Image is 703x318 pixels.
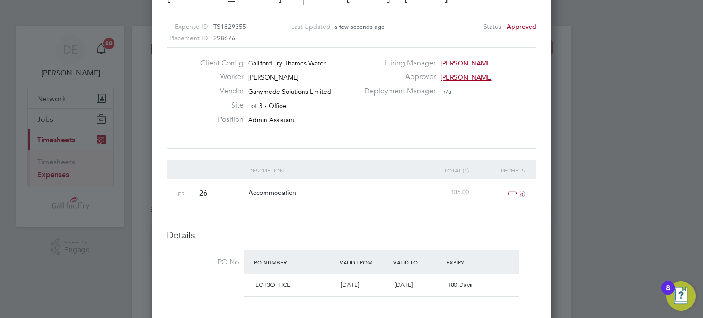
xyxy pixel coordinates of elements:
[444,254,498,270] div: Expiry
[248,116,295,124] span: Admin Assistant
[341,281,359,289] span: [DATE]
[193,59,243,68] label: Client Config
[193,101,243,110] label: Site
[167,258,239,267] label: PO No
[519,191,525,197] i: 0
[415,160,471,181] div: Total (£)
[252,254,337,270] div: PO Number
[507,22,536,31] span: Approved
[248,73,299,81] span: [PERSON_NAME]
[359,59,436,68] label: Hiring Manager
[334,23,385,31] span: a few seconds ago
[337,254,391,270] div: Valid From
[448,281,472,289] span: 180 Days
[246,160,415,181] div: Description
[451,188,469,196] span: 135.00
[167,229,536,241] h3: Details
[278,21,330,32] label: Last Updated
[666,281,696,311] button: Open Resource Center, 8 new notifications
[199,189,207,198] span: 26
[155,21,208,32] label: Expense ID
[440,73,493,81] span: [PERSON_NAME]
[248,87,331,96] span: Ganymede Solutions Limited
[483,21,501,32] label: Status
[193,72,243,82] label: Worker
[178,190,186,197] span: Fri
[248,102,286,110] span: Lot 3 - Office
[193,115,243,124] label: Position
[193,86,243,96] label: Vendor
[213,34,235,42] span: 298676
[391,254,444,270] div: Valid To
[249,189,296,197] span: Accommodation
[666,288,670,300] div: 8
[359,72,436,82] label: Approver
[359,86,436,96] label: Deployment Manager
[395,281,413,289] span: [DATE]
[440,59,493,67] span: [PERSON_NAME]
[255,281,291,289] span: LOT3OFFICE
[471,160,527,181] div: Receipts
[155,32,208,44] label: Placement ID
[248,59,326,67] span: Galliford Try Thames Water
[442,87,451,96] span: n/a
[213,22,246,31] span: TS1829355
